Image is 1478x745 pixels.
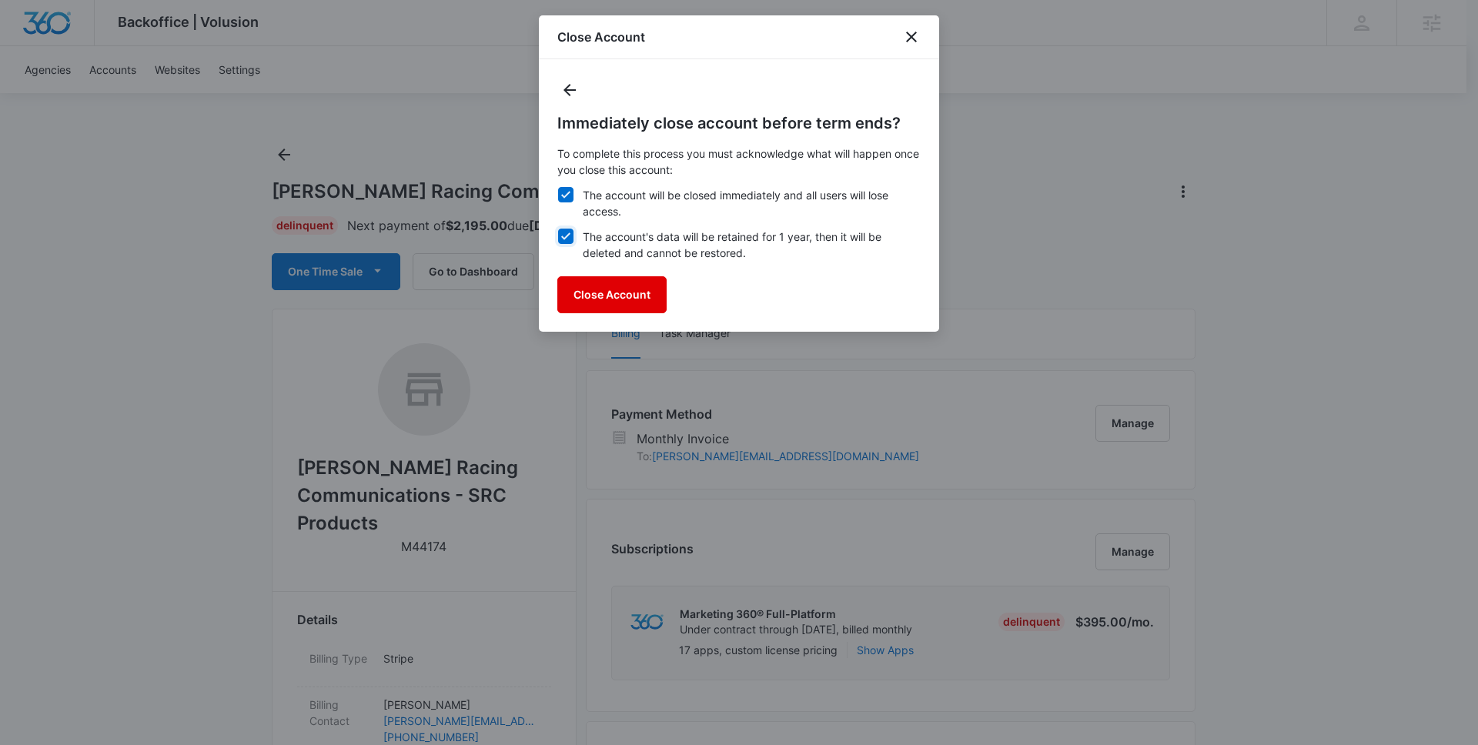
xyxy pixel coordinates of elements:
h5: Immediately close account before term ends? [557,112,921,135]
h1: Close Account [557,28,645,46]
button: Close Account [557,276,667,313]
button: Back [557,78,582,102]
button: close [902,28,921,46]
label: The account will be closed immediately and all users will lose access. [557,187,921,219]
p: To complete this process you must acknowledge what will happen once you close this account: [557,145,921,178]
label: The account's data will be retained for 1 year, then it will be deleted and cannot be restored. [557,229,921,261]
